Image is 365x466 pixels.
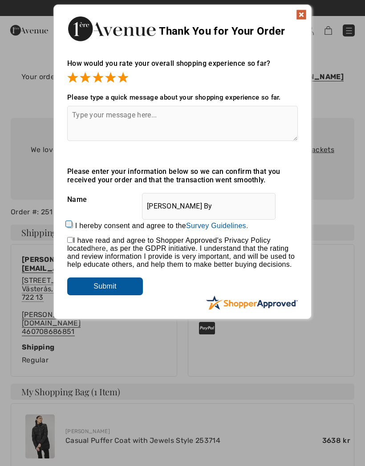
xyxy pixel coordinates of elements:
div: How would you rate your overall shopping experience so far? [67,50,298,84]
input: Submit [67,277,143,295]
img: Thank You for Your Order [67,14,156,44]
label: I hereby consent and agree to the [75,222,248,230]
div: Please enter your information below so we can confirm that you received your order and that the t... [67,167,298,184]
a: here [91,245,106,252]
img: x [296,9,307,20]
a: Survey Guidelines. [186,222,248,229]
div: Name [67,189,298,211]
span: Thank You for Your Order [159,25,285,37]
span: I have read and agree to Shopper Approved's Privacy Policy located , as per the GDPR initiative. ... [67,237,295,268]
div: Please type a quick message about your shopping experience so far. [67,93,298,101]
